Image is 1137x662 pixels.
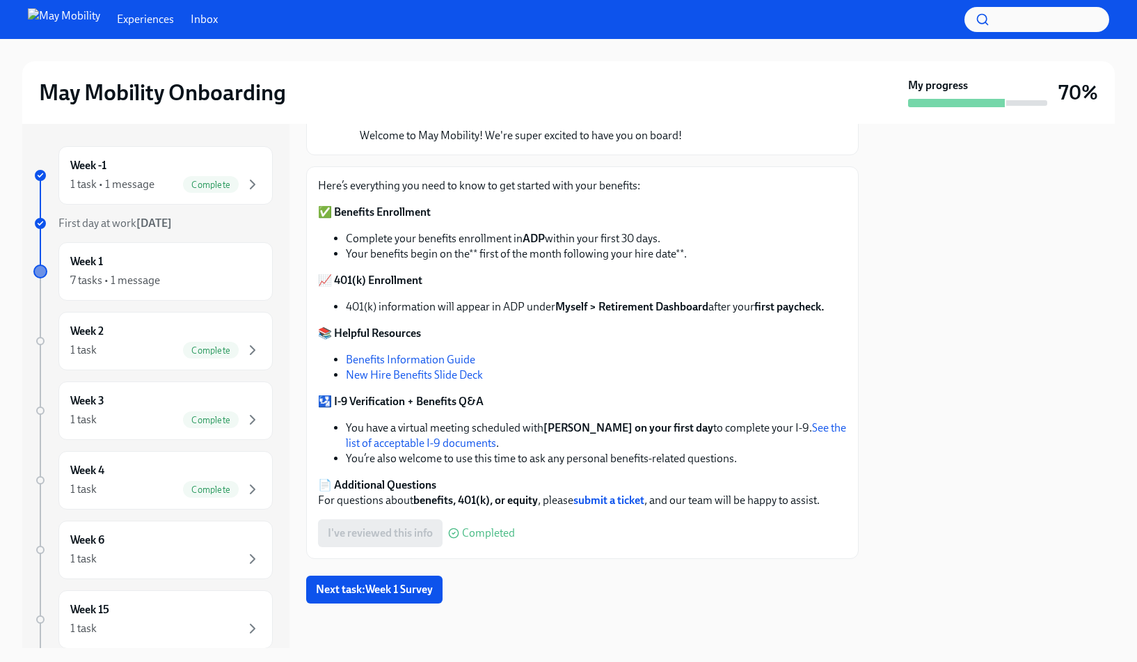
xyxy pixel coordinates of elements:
[908,78,968,93] strong: My progress
[346,451,847,466] li: You’re also welcome to use this time to ask any personal benefits-related questions.
[117,12,174,27] a: Experiences
[28,8,100,31] img: May Mobility
[413,494,538,507] strong: benefits, 401(k), or equity
[70,621,97,636] div: 1 task
[316,583,433,597] span: Next task : Week 1 Survey
[523,232,545,245] strong: ADP
[318,205,431,219] strong: ✅ Benefits Enrollment
[183,180,239,190] span: Complete
[70,602,109,617] h6: Week 15
[70,158,106,173] h6: Week -1
[70,551,97,567] div: 1 task
[70,533,104,548] h6: Week 6
[70,177,154,192] div: 1 task • 1 message
[346,420,847,451] li: You have a virtual meeting scheduled with to complete your I-9. .
[346,246,847,262] li: Your benefits begin on the** first of the month following your hire date**.
[318,478,436,491] strong: 📄 Additional Questions
[33,451,273,510] a: Week 41 taskComplete
[70,254,103,269] h6: Week 1
[318,478,847,508] p: For questions about , please , and our team will be happy to assist.
[318,326,421,340] strong: 📚 Helpful Resources
[346,299,847,315] li: 401(k) information will appear in ADP under after your
[346,353,475,366] a: Benefits Information Guide
[70,412,97,427] div: 1 task
[136,216,172,230] strong: [DATE]
[318,395,484,408] strong: 🛂 I-9 Verification + Benefits Q&A
[33,381,273,440] a: Week 31 taskComplete
[183,415,239,425] span: Complete
[70,482,97,497] div: 1 task
[33,146,273,205] a: Week -11 task • 1 messageComplete
[58,216,172,230] span: First day at work
[462,528,515,539] span: Completed
[754,300,825,313] strong: first paycheck.
[33,216,273,231] a: First day at work[DATE]
[33,590,273,649] a: Week 151 task
[191,12,218,27] a: Inbox
[33,242,273,301] a: Week 17 tasks • 1 message
[318,274,422,287] strong: 📈 401(k) Enrollment
[39,79,286,107] h2: May Mobility Onboarding
[70,463,104,478] h6: Week 4
[573,494,644,507] a: submit a ticket
[183,345,239,356] span: Complete
[543,421,713,434] strong: [PERSON_NAME] on your first day
[70,393,104,409] h6: Week 3
[555,300,708,313] strong: Myself > Retirement Dashboard
[360,128,682,143] p: Welcome to May Mobility! We're super excited to have you on board!
[318,178,847,194] p: Here’s everything you need to know to get started with your benefits:
[346,231,847,246] li: Complete your benefits enrollment in within your first 30 days.
[70,342,97,358] div: 1 task
[70,324,104,339] h6: Week 2
[346,368,483,381] a: New Hire Benefits Slide Deck
[70,273,160,288] div: 7 tasks • 1 message
[1058,80,1098,105] h3: 70%
[306,576,443,604] button: Next task:Week 1 Survey
[183,484,239,495] span: Complete
[33,312,273,370] a: Week 21 taskComplete
[33,521,273,579] a: Week 61 task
